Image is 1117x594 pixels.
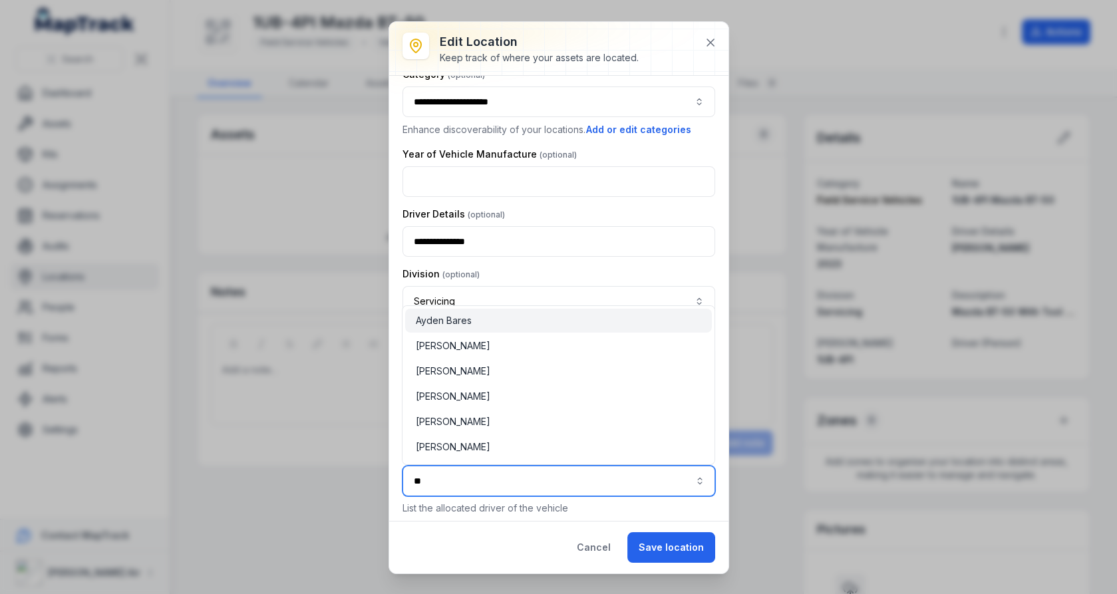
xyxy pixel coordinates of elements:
span: [PERSON_NAME] [416,415,490,428]
input: location-edit:cf[d6683de5-f620-451f-9d8c-49da64e7b9fb]-label [402,466,715,496]
span: Ayden Bares [416,314,472,327]
span: [PERSON_NAME] [416,365,490,378]
span: [PERSON_NAME] [416,390,490,403]
span: [PERSON_NAME] [416,440,490,454]
span: [PERSON_NAME] [416,339,490,353]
